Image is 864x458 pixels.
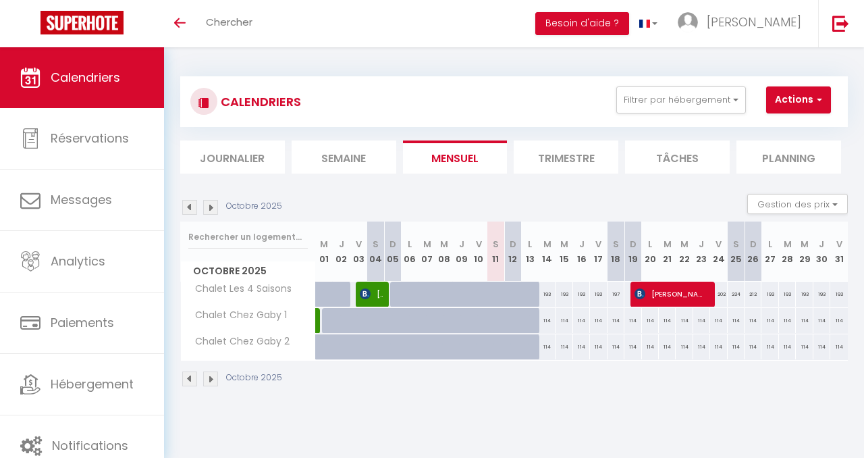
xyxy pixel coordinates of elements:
[813,282,830,307] div: 193
[183,282,295,297] span: Chalet Les 4 Saisons
[607,308,624,333] div: 114
[779,222,796,282] th: 28
[350,222,367,282] th: 03
[539,308,556,333] div: 114
[206,15,252,29] span: Chercher
[40,11,124,34] img: Super Booking
[476,238,482,251] abbr: V
[710,308,727,333] div: 114
[659,308,676,333] div: 114
[813,222,830,282] th: 30
[590,308,607,333] div: 114
[590,282,607,307] div: 193
[779,282,796,307] div: 193
[768,238,772,251] abbr: L
[590,334,607,359] div: 114
[556,334,572,359] div: 114
[356,238,362,251] abbr: V
[642,334,659,359] div: 114
[766,86,831,113] button: Actions
[745,334,761,359] div: 114
[402,222,418,282] th: 06
[761,308,778,333] div: 114
[728,282,745,307] div: 234
[607,334,624,359] div: 114
[595,238,601,251] abbr: V
[403,141,508,174] li: Mensuel
[796,334,813,359] div: 114
[188,225,308,249] input: Rechercher un logement...
[539,334,556,359] div: 114
[573,308,590,333] div: 114
[510,238,516,251] abbr: D
[710,222,727,282] th: 24
[360,281,382,307] span: [PERSON_NAME]
[333,222,350,282] th: 02
[659,334,676,359] div: 114
[52,437,128,454] span: Notifications
[836,238,842,251] abbr: V
[543,238,551,251] abbr: M
[373,238,379,251] abbr: S
[830,222,848,282] th: 31
[607,222,624,282] th: 18
[408,238,412,251] abbr: L
[678,12,698,32] img: ...
[693,334,710,359] div: 114
[715,238,722,251] abbr: V
[539,222,556,282] th: 14
[664,238,672,251] abbr: M
[813,334,830,359] div: 114
[504,222,521,282] th: 12
[634,281,707,307] span: [PERSON_NAME]
[676,308,693,333] div: 114
[648,238,652,251] abbr: L
[556,282,572,307] div: 193
[642,308,659,333] div: 114
[183,334,293,349] span: Chalet Chez Gaby 2
[181,261,315,281] span: Octobre 2025
[624,334,641,359] div: 114
[676,334,693,359] div: 114
[535,12,629,35] button: Besoin d'aide ?
[832,15,849,32] img: logout
[556,222,572,282] th: 15
[418,222,435,282] th: 07
[573,222,590,282] th: 16
[320,238,328,251] abbr: M
[180,141,285,174] li: Journalier
[659,222,676,282] th: 21
[728,334,745,359] div: 114
[830,308,848,333] div: 114
[487,222,504,282] th: 11
[676,222,693,282] th: 22
[693,222,710,282] th: 23
[761,334,778,359] div: 114
[459,238,464,251] abbr: J
[573,282,590,307] div: 193
[761,282,778,307] div: 193
[493,238,499,251] abbr: S
[389,238,396,251] abbr: D
[607,282,624,307] div: 197
[710,282,727,307] div: 202
[339,238,344,251] abbr: J
[470,222,487,282] th: 10
[528,238,532,251] abbr: L
[624,308,641,333] div: 114
[693,308,710,333] div: 114
[183,308,290,323] span: Chalet Chez Gaby 1
[830,334,848,359] div: 114
[728,308,745,333] div: 114
[440,238,448,251] abbr: M
[779,334,796,359] div: 114
[707,14,801,30] span: [PERSON_NAME]
[51,191,112,208] span: Messages
[642,222,659,282] th: 20
[226,200,282,213] p: Octobre 2025
[796,222,813,282] th: 29
[217,86,301,117] h3: CALENDRIERS
[699,238,704,251] abbr: J
[367,222,384,282] th: 04
[292,141,396,174] li: Semaine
